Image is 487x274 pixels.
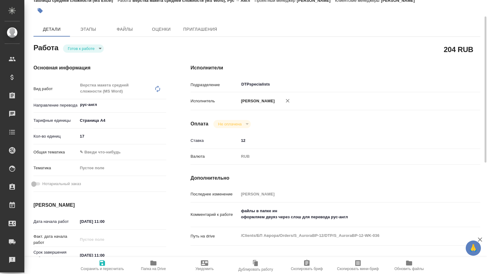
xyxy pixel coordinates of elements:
[394,267,424,271] span: Обновить файлы
[33,86,78,92] p: Вид работ
[33,4,47,17] button: Добавить тэг
[63,44,104,53] div: Готов к работе
[128,257,179,274] button: Папка на Drive
[78,147,166,157] div: ✎ Введи что-нибудь
[110,26,139,33] span: Файлы
[332,257,384,274] button: Скопировать мини-бриф
[191,98,239,104] p: Исполнитель
[191,233,239,239] p: Путь на drive
[78,235,131,244] input: Пустое поле
[453,84,454,85] button: Open
[33,249,78,262] p: Срок завершения работ
[239,230,456,241] textarea: /Clients/БП Аврора/Orders/S_AuroraBP-12/DTP/S_AuroraBP-12-WK-036
[191,82,239,88] p: Подразделение
[33,64,166,72] h4: Основная информация
[179,257,230,274] button: Уведомить
[468,242,478,255] span: 🙏
[81,267,124,271] span: Сохранить и пересчитать
[191,212,239,218] p: Комментарий к работе
[466,241,481,256] button: 🙏
[78,163,166,173] div: Пустое поле
[66,46,96,51] button: Готов к работе
[183,26,217,33] span: Приглашения
[216,121,243,127] button: Не оплачена
[384,257,435,274] button: Обновить файлы
[42,181,81,187] span: Нотариальный заказ
[281,257,332,274] button: Скопировать бриф
[33,219,78,225] p: Дата начала работ
[191,153,239,160] p: Валюта
[444,44,473,54] h2: 204 RUB
[191,191,239,197] p: Последнее изменение
[33,165,78,171] p: Тематика
[74,26,103,33] span: Этапы
[33,202,166,209] h4: [PERSON_NAME]
[191,138,239,144] p: Ставка
[37,26,66,33] span: Детали
[77,257,128,274] button: Сохранить и пересчитать
[281,94,294,107] button: Удалить исполнителя
[33,118,78,124] p: Тарифные единицы
[78,251,131,260] input: ✎ Введи что-нибудь
[239,206,456,222] textarea: файлы в папке ин оформляем двуяз через слэш для перевода рус-англ
[239,98,275,104] p: [PERSON_NAME]
[33,133,78,139] p: Кол-во единиц
[195,267,214,271] span: Уведомить
[80,149,159,155] div: ✎ Введи что-нибудь
[33,149,78,155] p: Общая тематика
[141,267,166,271] span: Папка на Drive
[291,267,323,271] span: Скопировать бриф
[33,234,78,246] p: Факт. дата начала работ
[78,132,166,141] input: ✎ Введи что-нибудь
[337,267,379,271] span: Скопировать мини-бриф
[239,190,456,198] input: Пустое поле
[191,64,480,72] h4: Исполнители
[33,102,78,108] p: Направление перевода
[78,115,166,126] div: Страница А4
[163,104,164,105] button: Open
[147,26,176,33] span: Оценки
[78,217,131,226] input: ✎ Введи что-нибудь
[33,42,58,53] h2: Работа
[239,136,456,145] input: ✎ Введи что-нибудь
[239,151,456,162] div: RUB
[213,120,251,128] div: Готов к работе
[80,165,159,171] div: Пустое поле
[230,257,281,274] button: Дублировать работу
[238,267,273,272] span: Дублировать работу
[191,174,480,182] h4: Дополнительно
[191,120,208,128] h4: Оплата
